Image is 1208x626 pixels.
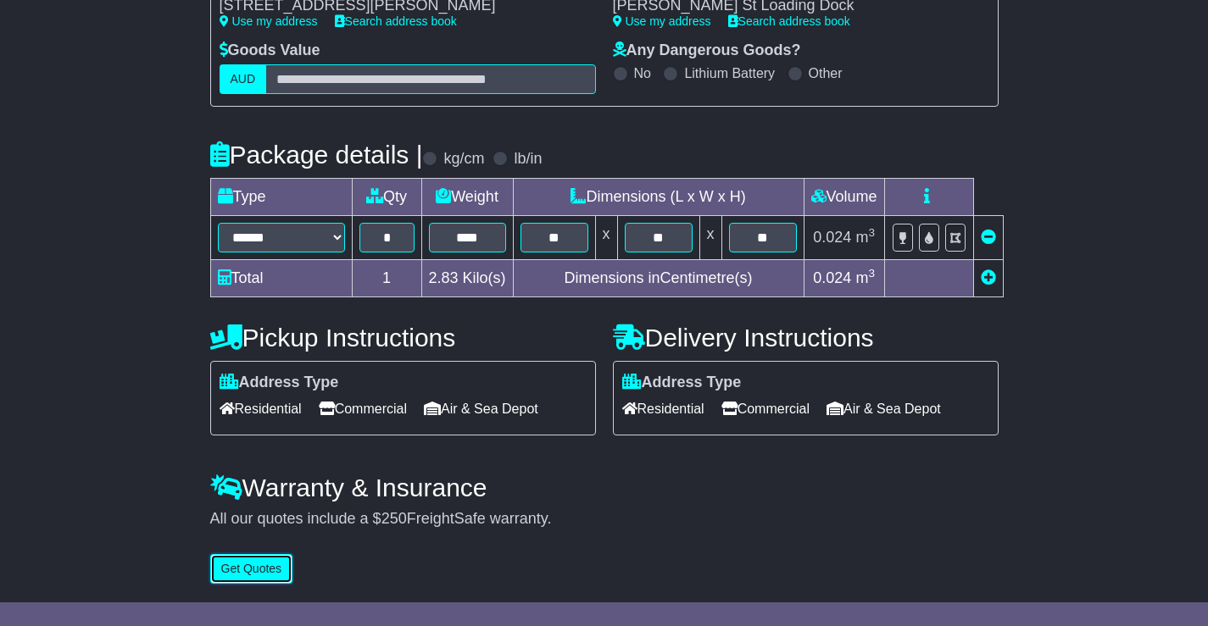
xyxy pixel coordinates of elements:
label: AUD [220,64,267,94]
label: lb/in [514,150,542,169]
span: 0.024 [813,229,851,246]
sup: 3 [868,267,875,280]
span: Residential [220,396,302,422]
label: Address Type [622,374,742,392]
td: x [699,215,721,259]
label: Other [809,65,843,81]
td: Kilo(s) [421,259,513,296]
span: 2.83 [429,269,459,286]
span: 0.024 [813,269,851,286]
label: Goods Value [220,42,320,60]
a: Use my address [613,14,711,28]
td: x [595,215,617,259]
div: All our quotes include a $ FreightSafe warranty. [210,510,999,529]
span: m [855,229,875,246]
span: 250 [381,510,407,527]
label: No [634,65,651,81]
h4: Warranty & Insurance [210,474,999,501]
td: Weight [421,178,513,215]
sup: 3 [868,226,875,239]
span: Commercial [721,396,810,422]
td: Type [210,178,352,215]
a: Search address book [728,14,850,28]
span: Air & Sea Depot [424,396,538,422]
label: kg/cm [443,150,484,169]
td: Dimensions in Centimetre(s) [513,259,804,296]
a: Add new item [981,269,996,286]
td: Volume [804,178,884,215]
h4: Delivery Instructions [613,324,999,352]
label: Address Type [220,374,339,392]
h4: Package details | [210,141,423,169]
td: Qty [352,178,421,215]
span: Commercial [319,396,407,422]
label: Any Dangerous Goods? [613,42,801,60]
span: m [855,269,875,286]
button: Get Quotes [210,554,293,584]
label: Lithium Battery [684,65,775,81]
a: Search address book [335,14,457,28]
td: Dimensions (L x W x H) [513,178,804,215]
span: Residential [622,396,704,422]
a: Use my address [220,14,318,28]
td: Total [210,259,352,296]
td: 1 [352,259,421,296]
h4: Pickup Instructions [210,324,596,352]
span: Air & Sea Depot [827,396,941,422]
a: Remove this item [981,229,996,246]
